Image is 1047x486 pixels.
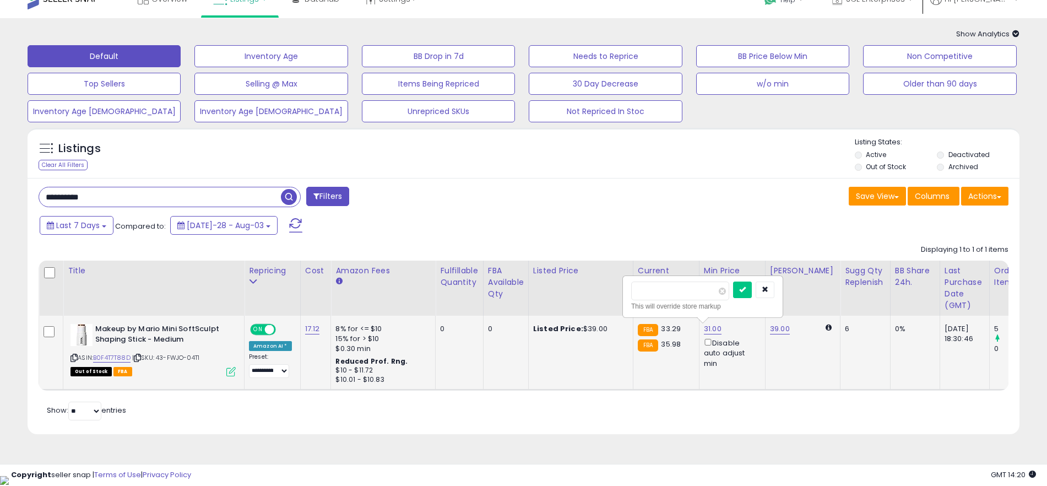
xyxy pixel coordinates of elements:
b: Listed Price: [533,323,583,334]
div: $10 - $11.72 [335,366,427,375]
small: Amazon Fees. [335,277,342,287]
button: Not Repriced In Stoc [529,100,682,122]
button: Older than 90 days [863,73,1016,95]
div: Displaying 1 to 1 of 1 items [921,245,1008,255]
a: Privacy Policy [143,469,191,480]
div: 0 [440,324,474,334]
button: 30 Day Decrease [529,73,682,95]
div: Clear All Filters [39,160,88,170]
span: Columns [915,191,950,202]
small: FBA [638,339,658,352]
div: Amazon Fees [335,265,431,277]
div: Current Buybox Price [638,265,695,288]
div: FBA Available Qty [488,265,524,300]
button: w/o min [696,73,849,95]
button: Inventory Age [DEMOGRAPHIC_DATA] [194,100,348,122]
a: 31.00 [704,323,721,334]
span: Show: entries [47,405,126,415]
div: [DATE] 18:30:46 [945,324,981,344]
span: 33.29 [661,323,681,334]
div: 5 [994,324,1039,334]
div: Fulfillable Quantity [440,265,478,288]
button: Unrepriced SKUs [362,100,515,122]
button: Filters [306,187,349,206]
h5: Listings [58,141,101,156]
div: Ordered Items [994,265,1034,288]
button: Inventory Age [DEMOGRAPHIC_DATA] [28,100,181,122]
div: Disable auto adjust min [704,337,757,369]
button: Inventory Age [194,45,348,67]
div: Preset: [249,353,292,378]
div: Repricing [249,265,296,277]
a: B0F4T7T88D [93,353,131,363]
th: Please note that this number is a calculation based on your required days of coverage and your ve... [840,261,891,316]
button: Default [28,45,181,67]
div: Last Purchase Date (GMT) [945,265,985,311]
div: $10.01 - $10.83 [335,375,427,385]
label: Out of Stock [866,162,906,171]
span: All listings that are currently out of stock and unavailable for purchase on Amazon [70,367,112,376]
a: 17.12 [305,323,320,334]
b: Makeup by Mario Mini SoftSculpt Shaping Stick - Medium [95,324,229,347]
div: 6 [845,324,882,334]
small: FBA [638,324,658,336]
div: [PERSON_NAME] [770,265,836,277]
div: Cost [305,265,327,277]
div: $39.00 [533,324,625,334]
div: Min Price [704,265,761,277]
div: 8% for <= $10 [335,324,427,334]
a: 39.00 [770,323,790,334]
div: ASIN: [70,324,236,375]
button: Top Sellers [28,73,181,95]
span: [DATE]-28 - Aug-03 [187,220,264,231]
div: 15% for > $10 [335,334,427,344]
span: | SKU: 43-FWJO-04T1 [132,353,199,362]
div: Title [68,265,240,277]
b: Reduced Prof. Rng. [335,357,408,366]
span: OFF [274,325,292,334]
div: 0% [895,324,931,334]
div: $0.30 min [335,344,427,354]
img: 41Vnb45rBfL._SL40_.jpg [70,324,93,346]
button: Columns [908,187,959,206]
button: [DATE]-28 - Aug-03 [170,216,278,235]
span: 35.98 [661,339,681,349]
button: Save View [849,187,906,206]
div: 0 [994,344,1039,354]
span: ON [251,325,265,334]
button: Actions [961,187,1008,206]
label: Archived [948,162,978,171]
button: BB Price Below Min [696,45,849,67]
button: Needs to Reprice [529,45,682,67]
a: Terms of Use [94,469,141,480]
div: Listed Price [533,265,628,277]
button: Selling @ Max [194,73,348,95]
span: Show Analytics [956,29,1019,39]
div: Amazon AI * [249,341,292,351]
span: FBA [113,367,132,376]
div: This will override store markup [631,301,774,312]
p: Listing States: [855,137,1019,148]
div: seller snap | | [11,470,191,480]
div: BB Share 24h. [895,265,935,288]
button: Last 7 Days [40,216,113,235]
button: Items Being Repriced [362,73,515,95]
label: Deactivated [948,150,990,159]
label: Active [866,150,886,159]
strong: Copyright [11,469,51,480]
span: Last 7 Days [56,220,100,231]
button: Non Competitive [863,45,1016,67]
span: Compared to: [115,221,166,231]
div: Sugg Qty Replenish [845,265,886,288]
button: BB Drop in 7d [362,45,515,67]
div: 0 [488,324,520,334]
span: 2025-08-11 14:20 GMT [991,469,1036,480]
